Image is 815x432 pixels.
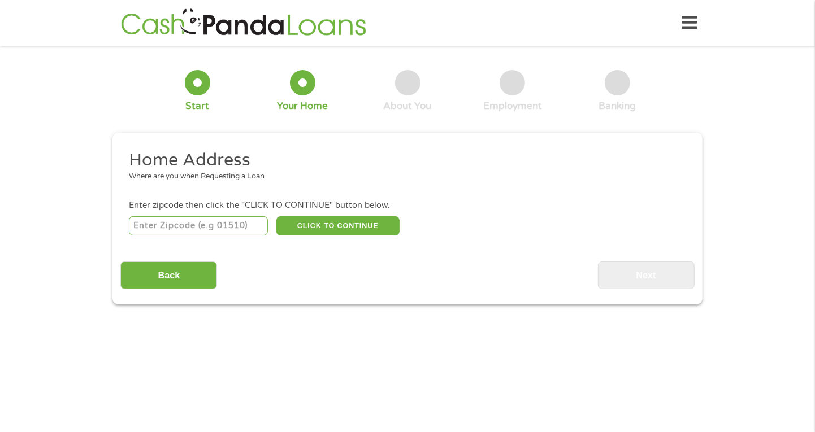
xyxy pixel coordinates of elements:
[118,7,370,39] img: GetLoanNow Logo
[120,261,217,289] input: Back
[129,199,686,212] div: Enter zipcode then click the "CLICK TO CONTINUE" button below.
[277,100,328,112] div: Your Home
[384,100,432,112] div: About You
[129,216,268,235] input: Enter Zipcode (e.g 01510)
[599,100,636,112] div: Banking
[129,149,678,172] h2: Home Address
[598,261,695,289] input: Next
[185,100,209,112] div: Start
[483,100,542,112] div: Employment
[276,216,400,235] button: CLICK TO CONTINUE
[129,171,678,182] div: Where are you when Requesting a Loan.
